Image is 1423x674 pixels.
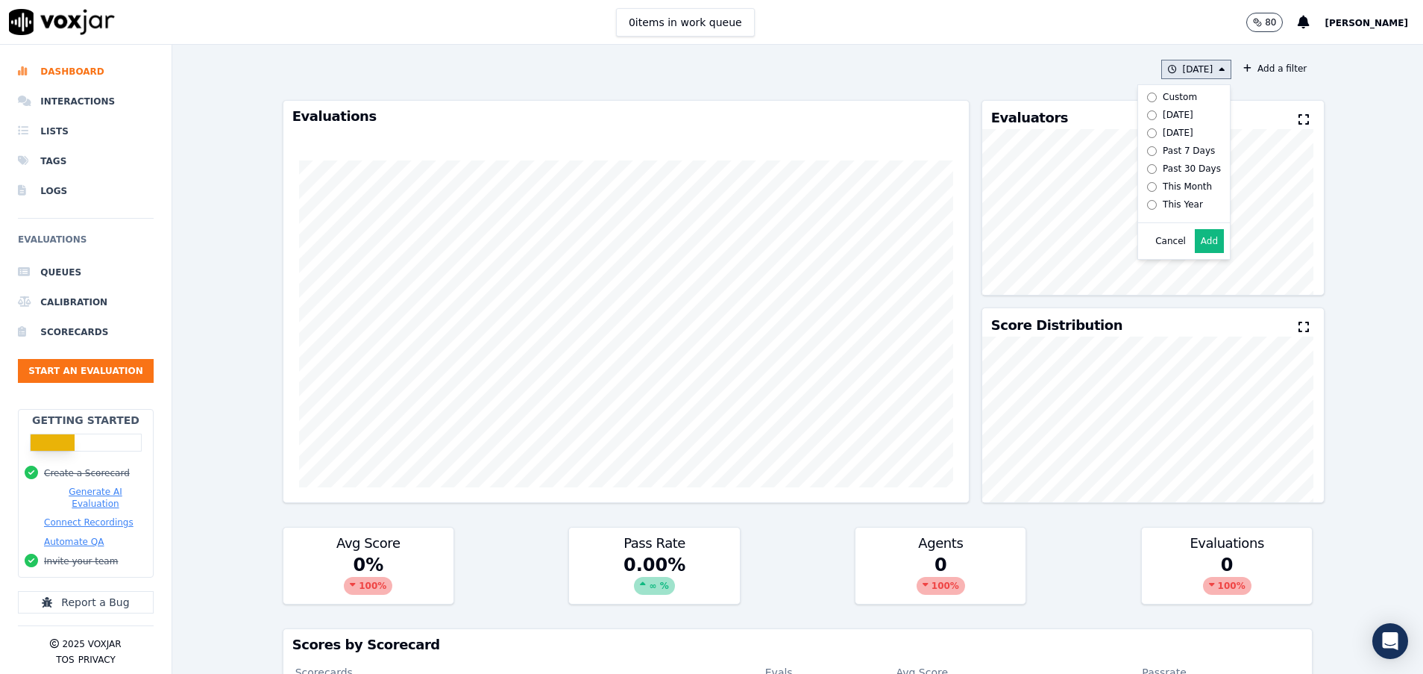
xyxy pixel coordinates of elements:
[578,537,730,550] h3: Pass Rate
[864,537,1017,550] h3: Agents
[1147,182,1157,192] input: This Month
[1161,60,1232,79] button: [DATE] Custom [DATE] [DATE] Past 7 Days Past 30 Days This Month This Year Cancel Add
[18,176,154,206] a: Logs
[991,111,1068,125] h3: Evaluators
[634,577,674,595] div: ∞ %
[44,486,147,510] button: Generate AI Evaluation
[292,110,960,123] h3: Evaluations
[32,413,139,428] h2: Getting Started
[283,553,453,604] div: 0 %
[616,8,755,37] button: 0items in work queue
[1195,229,1224,253] button: Add
[18,287,154,317] a: Calibration
[855,553,1025,604] div: 0
[991,319,1122,332] h3: Score Distribution
[18,87,154,116] a: Interactions
[1163,145,1215,157] div: Past 7 Days
[1147,146,1157,156] input: Past 7 Days
[1163,91,1197,103] div: Custom
[1163,163,1221,175] div: Past 30 Days
[1265,16,1276,28] p: 80
[9,9,115,35] img: voxjar logo
[1163,199,1203,210] div: This Year
[44,467,130,479] button: Create a Scorecard
[1246,13,1283,32] button: 80
[18,258,154,287] a: Queues
[1155,235,1186,247] button: Cancel
[292,638,1304,652] h3: Scores by Scorecard
[1147,200,1157,210] input: This Year
[1147,110,1157,120] input: [DATE]
[18,57,154,87] a: Dashboard
[78,654,116,666] button: Privacy
[18,359,154,383] button: Start an Evaluation
[1237,60,1313,78] button: Add a filter
[292,537,445,550] h3: Avg Score
[917,577,965,595] div: 100 %
[1142,553,1312,604] div: 0
[18,146,154,176] a: Tags
[1163,109,1193,121] div: [DATE]
[1246,13,1298,32] button: 80
[18,317,154,347] a: Scorecards
[18,231,154,258] h6: Evaluations
[1325,13,1423,31] button: [PERSON_NAME]
[18,591,154,614] button: Report a Bug
[1372,623,1408,659] div: Open Intercom Messenger
[1151,537,1303,550] h3: Evaluations
[1203,577,1251,595] div: 100 %
[1147,164,1157,174] input: Past 30 Days
[1163,127,1193,139] div: [DATE]
[44,555,118,567] button: Invite your team
[18,116,154,146] a: Lists
[344,577,392,595] div: 100 %
[56,654,74,666] button: TOS
[1147,93,1157,102] input: Custom
[1147,128,1157,138] input: [DATE]
[44,517,133,528] button: Connect Recordings
[569,553,739,604] div: 0.00 %
[1325,18,1408,28] span: [PERSON_NAME]
[62,638,121,650] p: 2025 Voxjar
[1163,181,1212,193] div: This Month
[44,536,104,548] button: Automate QA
